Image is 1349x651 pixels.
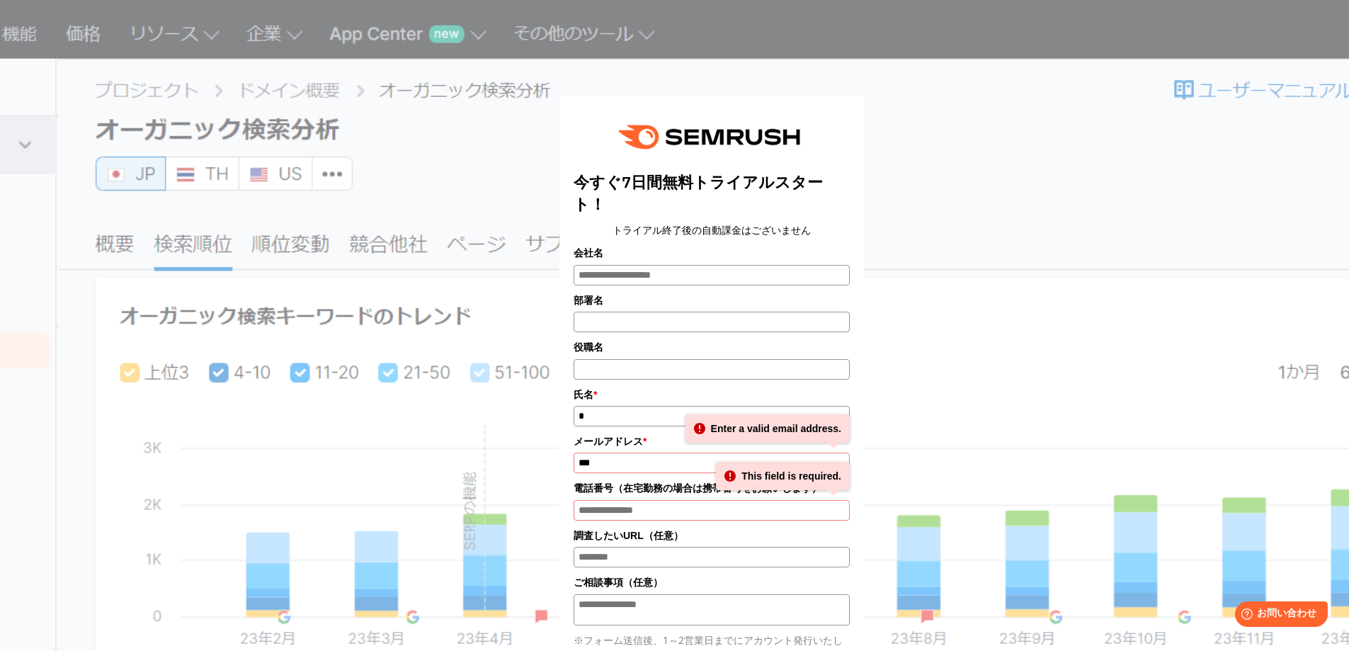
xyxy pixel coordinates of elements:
label: メールアドレス [574,434,850,449]
center: トライアル終了後の自動課金はございません [574,222,850,238]
div: Enter a valid email address. [685,414,850,443]
label: 氏名 [574,387,850,402]
label: ご相談事項（任意） [574,574,850,590]
div: This field is required. [716,462,850,490]
label: 電話番号（在宅勤務の場合は携帯番号をお願いします） [574,480,850,496]
label: 役職名 [574,339,850,355]
iframe: Help widget launcher [1223,596,1333,635]
label: 部署名 [574,293,850,308]
title: 今すぐ7日間無料トライアルスタート！ [574,171,850,215]
img: e6a379fe-ca9f-484e-8561-e79cf3a04b3f.png [608,110,815,164]
label: 会社名 [574,245,850,261]
label: 調査したいURL（任意） [574,528,850,543]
